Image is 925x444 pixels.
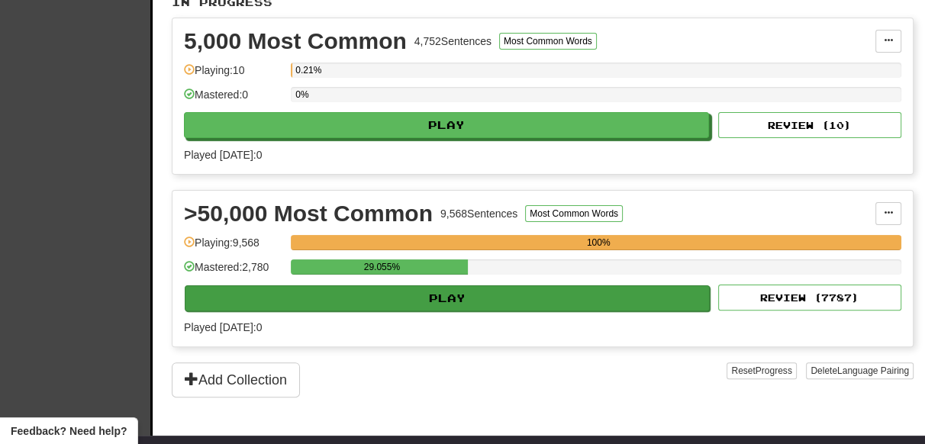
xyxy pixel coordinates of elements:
[837,365,909,376] span: Language Pairing
[499,33,597,50] button: Most Common Words
[440,206,517,221] div: 9,568 Sentences
[718,285,901,310] button: Review (7787)
[184,321,262,333] span: Played [DATE]: 0
[525,205,623,222] button: Most Common Words
[184,202,433,225] div: >50,000 Most Common
[184,112,709,138] button: Play
[184,149,262,161] span: Played [DATE]: 0
[184,259,283,285] div: Mastered: 2,780
[414,34,492,49] div: 4,752 Sentences
[11,423,127,439] span: Open feedback widget
[185,285,710,311] button: Play
[172,362,300,397] button: Add Collection
[184,87,283,112] div: Mastered: 0
[295,259,468,275] div: 29.055%
[184,235,283,260] div: Playing: 9,568
[806,362,914,379] button: DeleteLanguage Pairing
[727,362,796,379] button: ResetProgress
[756,365,792,376] span: Progress
[295,235,901,250] div: 100%
[184,63,283,88] div: Playing: 10
[718,112,901,138] button: Review (10)
[184,30,407,53] div: 5,000 Most Common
